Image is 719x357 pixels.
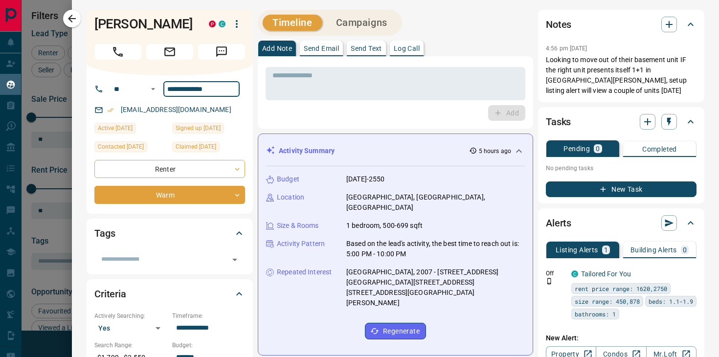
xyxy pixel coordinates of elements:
[546,181,697,197] button: New Task
[546,333,697,343] p: New Alert:
[575,296,640,306] span: size range: 450,878
[304,45,339,52] p: Send Email
[277,192,304,202] p: Location
[346,239,525,259] p: Based on the lead's activity, the best time to reach out is: 5:00 PM - 10:00 PM
[346,221,423,231] p: 1 bedroom, 500-699 sqft
[176,142,216,152] span: Claimed [DATE]
[365,323,426,339] button: Regenerate
[277,174,299,184] p: Budget
[575,309,616,319] span: bathrooms: 1
[571,270,578,277] div: condos.ca
[546,269,565,278] p: Off
[604,246,608,253] p: 1
[563,145,590,152] p: Pending
[649,296,693,306] span: beds: 1.1-1.9
[147,83,159,95] button: Open
[146,44,193,60] span: Email
[94,16,194,32] h1: [PERSON_NAME]
[121,106,231,113] a: [EMAIL_ADDRESS][DOMAIN_NAME]
[262,45,292,52] p: Add Note
[198,44,245,60] span: Message
[546,55,697,96] p: Looking to move out of their basement unit IF the right unit presents itself 1+1 in [GEOGRAPHIC_D...
[346,192,525,213] p: [GEOGRAPHIC_DATA], [GEOGRAPHIC_DATA], [GEOGRAPHIC_DATA]
[394,45,420,52] p: Log Call
[346,267,525,308] p: [GEOGRAPHIC_DATA], 2007 - [STREET_ADDRESS][GEOGRAPHIC_DATA][STREET_ADDRESS][STREET_ADDRESS][GEOGR...
[546,110,697,134] div: Tasks
[279,146,335,156] p: Activity Summary
[581,270,631,278] a: Tailored For You
[546,13,697,36] div: Notes
[94,186,245,204] div: Warm
[277,267,332,277] p: Repeated Interest
[94,141,167,155] div: Wed May 28 2025
[94,312,167,320] p: Actively Searching:
[98,123,133,133] span: Active [DATE]
[107,107,114,113] svg: Email Verified
[277,221,319,231] p: Size & Rooms
[98,142,144,152] span: Contacted [DATE]
[94,123,167,136] div: Tue Aug 12 2025
[228,253,242,267] button: Open
[172,341,245,350] p: Budget:
[351,45,382,52] p: Send Text
[630,246,677,253] p: Building Alerts
[546,114,571,130] h2: Tasks
[479,147,511,156] p: 5 hours ago
[172,312,245,320] p: Timeframe:
[596,145,600,152] p: 0
[176,123,221,133] span: Signed up [DATE]
[219,21,225,27] div: condos.ca
[546,215,571,231] h2: Alerts
[209,21,216,27] div: property.ca
[546,45,587,52] p: 4:56 pm [DATE]
[94,286,126,302] h2: Criteria
[94,320,167,336] div: Yes
[263,15,322,31] button: Timeline
[172,123,245,136] div: Mon May 19 2025
[546,278,553,285] svg: Push Notification Only
[172,141,245,155] div: Tue May 20 2025
[94,160,245,178] div: Renter
[642,146,677,153] p: Completed
[94,225,115,241] h2: Tags
[94,341,167,350] p: Search Range:
[575,284,667,293] span: rent price range: 1620,2750
[546,17,571,32] h2: Notes
[556,246,598,253] p: Listing Alerts
[94,44,141,60] span: Call
[277,239,325,249] p: Activity Pattern
[94,222,245,245] div: Tags
[546,211,697,235] div: Alerts
[346,174,384,184] p: [DATE]-2550
[683,246,687,253] p: 0
[266,142,525,160] div: Activity Summary5 hours ago
[546,161,697,176] p: No pending tasks
[326,15,397,31] button: Campaigns
[94,282,245,306] div: Criteria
